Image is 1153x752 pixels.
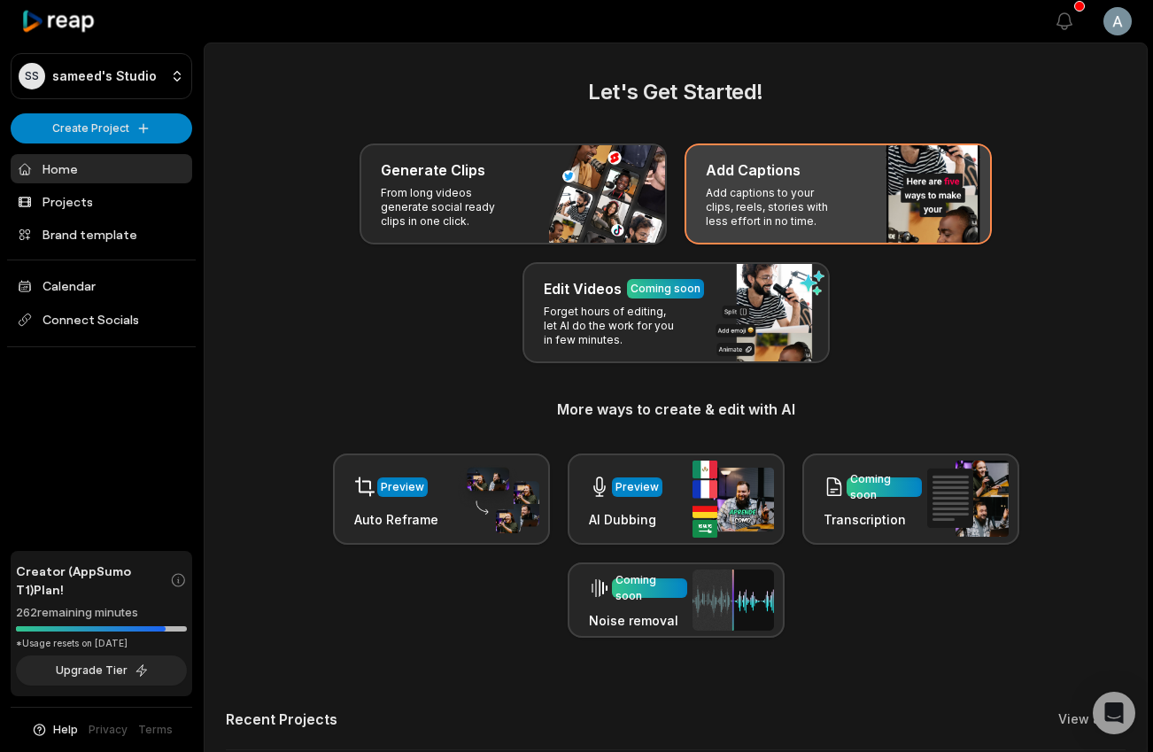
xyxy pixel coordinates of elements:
h3: Auto Reframe [354,510,438,529]
div: Coming soon [850,471,918,503]
h3: Edit Videos [544,278,622,299]
p: sameed's Studio [52,68,157,84]
button: Help [31,722,78,738]
div: Preview [615,479,659,495]
h2: Recent Projects [226,710,337,728]
div: Coming soon [615,572,684,604]
img: ai_dubbing.png [693,461,774,538]
h3: More ways to create & edit with AI [226,399,1126,420]
img: auto_reframe.png [458,465,539,534]
div: Open Intercom Messenger [1093,692,1135,734]
a: Calendar [11,271,192,300]
div: Coming soon [631,281,700,297]
h3: Add Captions [706,159,801,181]
h3: AI Dubbing [589,510,662,529]
span: Help [53,722,78,738]
h3: Generate Clips [381,159,485,181]
h3: Transcription [824,510,922,529]
div: SS [19,63,45,89]
p: From long videos generate social ready clips in one click. [381,186,518,229]
a: Privacy [89,722,128,738]
img: transcription.png [927,461,1009,537]
div: Preview [381,479,424,495]
a: Terms [138,722,173,738]
a: Projects [11,187,192,216]
a: View all [1058,710,1108,728]
div: *Usage resets on [DATE] [16,637,187,650]
a: Brand template [11,220,192,249]
span: Connect Socials [11,304,192,336]
img: noise_removal.png [693,570,774,631]
a: Home [11,154,192,183]
button: Create Project [11,113,192,143]
div: 262 remaining minutes [16,604,187,622]
p: Forget hours of editing, let AI do the work for you in few minutes. [544,305,681,347]
button: Upgrade Tier [16,655,187,686]
h2: Let's Get Started! [226,76,1126,108]
p: Add captions to your clips, reels, stories with less effort in no time. [706,186,843,229]
h3: Noise removal [589,611,687,630]
span: Creator (AppSumo T1) Plan! [16,562,170,599]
